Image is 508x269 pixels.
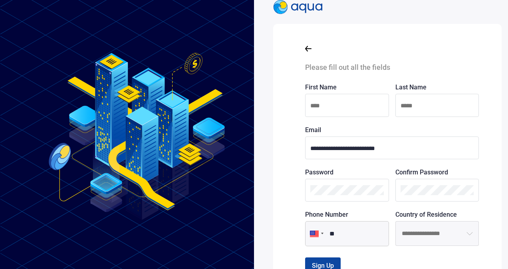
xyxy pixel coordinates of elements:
[395,168,448,176] span: Confirm Password
[305,83,337,91] span: First Name
[305,168,333,176] span: Password
[395,211,457,218] span: Country of Residence
[305,63,390,71] span: Please fill out all the fields
[395,83,427,91] span: Last Name
[305,211,348,218] span: Phone Number
[305,126,321,134] span: Email
[305,221,326,246] div: United States: + 1
[460,221,479,246] button: open menu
